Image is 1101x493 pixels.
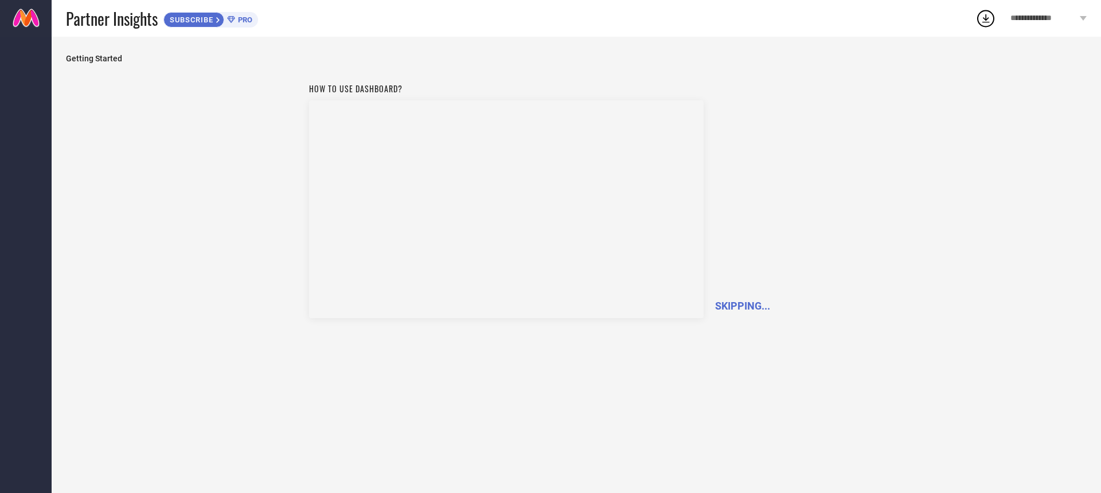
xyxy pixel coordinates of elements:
div: Open download list [975,8,996,29]
span: PRO [235,15,252,24]
h1: How to use dashboard? [309,83,704,95]
span: SUBSCRIBE [164,15,216,24]
span: Partner Insights [66,7,158,30]
a: SUBSCRIBEPRO [163,9,258,28]
iframe: Workspace Section [309,100,704,318]
span: Getting Started [66,54,1087,63]
span: SKIPPING... [715,300,770,312]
